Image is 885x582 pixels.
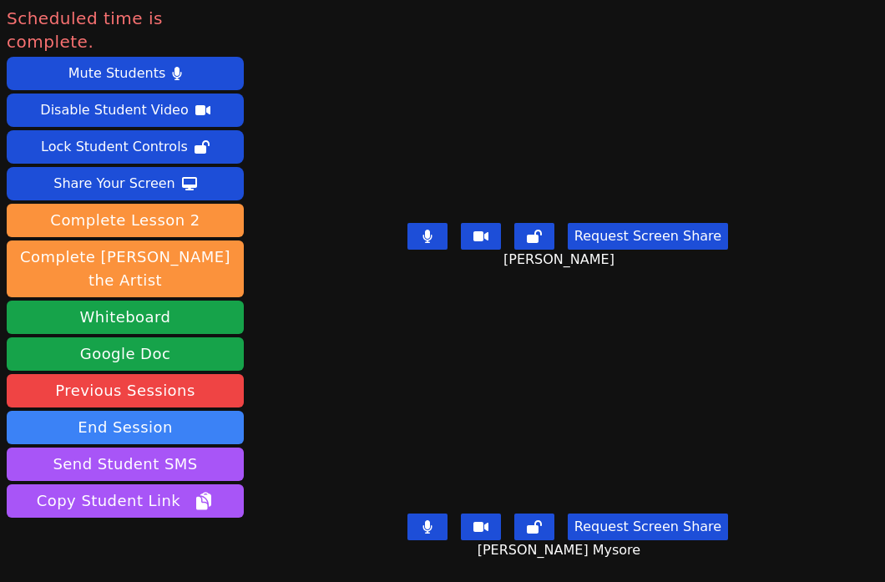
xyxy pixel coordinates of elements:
button: Complete [PERSON_NAME] the Artist [7,240,244,297]
a: Previous Sessions [7,374,244,407]
span: Scheduled time is complete. [7,7,244,53]
div: Disable Student Video [40,97,188,124]
button: Lock Student Controls [7,130,244,164]
a: Google Doc [7,337,244,371]
button: End Session [7,411,244,444]
button: Request Screen Share [568,514,728,540]
button: Request Screen Share [568,223,728,250]
div: Mute Students [68,60,165,87]
button: Disable Student Video [7,94,244,127]
button: Whiteboard [7,301,244,334]
button: Send Student SMS [7,448,244,481]
span: [PERSON_NAME] Mysore [478,540,645,560]
button: Copy Student Link [7,484,244,518]
div: Lock Student Controls [41,134,188,160]
span: Copy Student Link [37,489,214,513]
button: Mute Students [7,57,244,90]
button: Share Your Screen [7,167,244,200]
button: Complete Lesson 2 [7,204,244,237]
div: Share Your Screen [53,170,175,197]
span: [PERSON_NAME] [503,250,619,270]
